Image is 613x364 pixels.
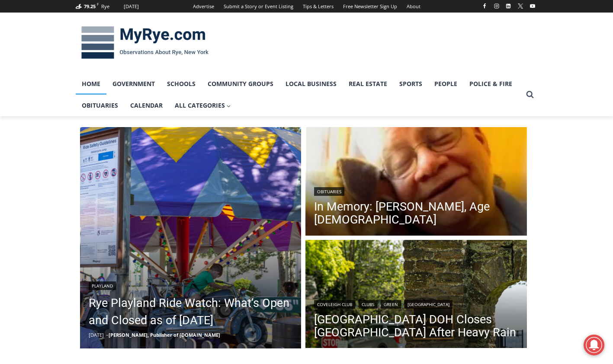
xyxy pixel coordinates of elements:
[80,127,302,348] img: (PHOTO: The Motorcycle Jump ride in the Kiddyland section of Rye Playland. File photo 2024. Credi...
[202,73,279,95] a: Community Groups
[404,300,453,309] a: [GEOGRAPHIC_DATA]
[124,95,169,116] a: Calendar
[101,3,109,10] div: Rye
[305,240,527,351] img: (PHOTO: Coveleigh Club, at 459 Stuyvesant Avenue in Rye. Credit: Justin Gray.)
[97,2,99,6] span: F
[479,1,490,11] a: Facebook
[89,332,104,338] time: [DATE]
[305,127,527,238] img: Obituary - Patrick Albert Auriemma
[106,332,109,338] span: –
[359,300,377,309] a: Clubs
[428,73,463,95] a: People
[161,73,202,95] a: Schools
[76,73,522,117] nav: Primary Navigation
[527,1,538,11] a: YouTube
[463,73,518,95] a: Police & Fire
[314,200,518,226] a: In Memory: [PERSON_NAME], Age [DEMOGRAPHIC_DATA]
[106,73,161,95] a: Government
[381,300,401,309] a: Green
[89,294,293,329] a: Rye Playland Ride Watch: What’s Open and Closed as of [DATE]
[314,313,518,339] a: [GEOGRAPHIC_DATA] DOH Closes [GEOGRAPHIC_DATA] After Heavy Rain
[305,127,527,238] a: Read More In Memory: Patrick A. Auriemma Jr., Age 70
[491,1,502,11] a: Instagram
[314,187,344,196] a: Obituaries
[393,73,428,95] a: Sports
[175,101,231,110] span: All Categories
[124,3,139,10] div: [DATE]
[76,95,124,116] a: Obituaries
[279,73,343,95] a: Local Business
[343,73,393,95] a: Real Estate
[515,1,526,11] a: X
[109,332,220,338] a: [PERSON_NAME], Publisher of [DOMAIN_NAME]
[314,298,518,309] div: | | |
[305,240,527,351] a: Read More Westchester County DOH Closes Coveleigh Club Beach After Heavy Rain
[89,281,116,290] a: Playland
[314,300,355,309] a: Coveleigh Club
[503,1,514,11] a: Linkedin
[76,20,214,65] img: MyRye.com
[522,87,538,102] button: View Search Form
[169,95,237,116] a: All Categories
[84,3,96,10] span: 79.25
[76,73,106,95] a: Home
[80,127,302,348] a: Read More Rye Playland Ride Watch: What’s Open and Closed as of Thursday, August 14, 2025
